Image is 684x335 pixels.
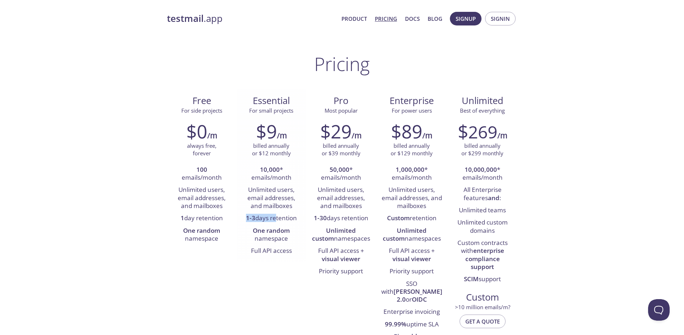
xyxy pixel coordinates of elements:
strong: 10,000 [260,165,280,174]
li: namespaces [381,225,442,245]
h6: /m [207,129,217,142]
span: Signup [456,14,476,23]
li: uptime SLA [381,319,442,331]
a: Blog [428,14,442,23]
li: days retention [242,212,301,225]
strong: One random [253,226,290,235]
span: Signin [491,14,510,23]
strong: visual viewer [322,255,360,263]
li: support [453,273,512,286]
h6: /m [497,129,507,142]
strong: 99.99% [385,320,406,328]
strong: 1 [181,214,184,222]
button: Get a quote [460,315,506,328]
button: Signup [450,12,481,25]
li: * emails/month [242,164,301,184]
h6: /m [352,129,362,142]
span: Custom [453,291,512,303]
strong: 50,000 [330,165,349,174]
strong: 1,000,000 [396,165,424,174]
span: > 10 million emails/m? [455,303,510,311]
strong: SCIM [464,275,479,283]
span: Best of everything [460,107,505,114]
h2: $9 [256,121,277,142]
li: * emails/month [453,164,512,184]
li: day retention [172,212,231,225]
strong: 10,000,000 [465,165,497,174]
li: Full API access + [312,245,371,265]
p: billed annually or $129 monthly [391,142,433,157]
strong: and [488,194,499,202]
li: retention [381,212,442,225]
span: For power users [392,107,432,114]
span: Get a quote [465,317,500,326]
h2: $29 [320,121,352,142]
h1: Pricing [314,53,370,75]
li: Unlimited users, email addresses, and mailboxes [381,184,442,212]
p: billed annually or $39 monthly [322,142,360,157]
strong: Custom [387,214,410,222]
strong: [PERSON_NAME] 2.0 [394,287,442,303]
li: * emails/month [312,164,371,184]
li: Unlimited users, email addresses, and mailboxes [242,184,301,212]
li: SSO with or [381,278,442,306]
strong: visual viewer [392,255,431,263]
strong: Unlimited custom [383,226,427,242]
span: Pro [312,95,370,107]
strong: 1-3 [246,214,255,222]
span: Essential [242,95,301,107]
li: Unlimited teams [453,204,512,217]
li: Priority support [381,265,442,278]
strong: Unlimited custom [312,226,356,242]
li: namespace [172,225,231,245]
h2: $89 [391,121,422,142]
strong: 100 [196,165,207,174]
span: Free [173,95,231,107]
span: Unlimited [462,94,503,107]
li: Priority support [312,265,371,278]
li: namespaces [312,225,371,245]
p: billed annually or $299 monthly [461,142,503,157]
li: All Enterprise features : [453,184,512,204]
a: Pricing [375,14,397,23]
p: always free, forever [187,142,217,157]
button: Signin [485,12,516,25]
a: testmail.app [167,13,336,25]
a: Product [341,14,367,23]
li: Unlimited users, email addresses, and mailboxes [312,184,371,212]
strong: enterprise compliance support [465,246,504,271]
strong: OIDC [412,295,427,303]
li: Unlimited custom domains [453,217,512,237]
li: Unlimited users, email addresses, and mailboxes [172,184,231,212]
h6: /m [277,129,287,142]
a: Docs [405,14,420,23]
li: Full API access [242,245,301,257]
span: 269 [468,120,497,143]
strong: 1-30 [314,214,327,222]
span: Enterprise [382,95,442,107]
h2: $0 [186,121,207,142]
li: Full API access + [381,245,442,265]
span: Most popular [325,107,358,114]
span: For side projects [181,107,222,114]
li: Custom contracts with [453,237,512,273]
h6: /m [422,129,432,142]
span: For small projects [249,107,293,114]
li: * emails/month [381,164,442,184]
h2: $ [458,121,497,142]
li: Enterprise invoicing [381,306,442,319]
li: emails/month [172,164,231,184]
li: days retention [312,212,371,225]
p: billed annually or $12 monthly [252,142,291,157]
strong: One random [183,226,220,235]
iframe: Help Scout Beacon - Open [648,299,670,321]
li: namespace [242,225,301,245]
strong: testmail [167,12,204,25]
